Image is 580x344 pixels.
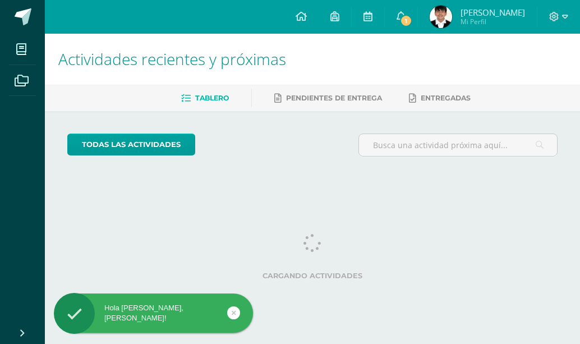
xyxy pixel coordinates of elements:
a: Entregadas [409,89,471,107]
span: Entregadas [421,94,471,102]
span: Pendientes de entrega [286,94,382,102]
span: [PERSON_NAME] [461,7,525,18]
span: Tablero [195,94,229,102]
img: 46f588a5baa69dadd4e3423aeac4e3db.png [430,6,452,28]
label: Cargando actividades [67,272,558,280]
span: 1 [399,15,412,27]
input: Busca una actividad próxima aquí... [359,134,557,156]
a: Tablero [181,89,229,107]
a: Pendientes de entrega [274,89,382,107]
div: Hola [PERSON_NAME], [PERSON_NAME]! [54,303,253,323]
span: Actividades recientes y próximas [58,48,286,70]
span: Mi Perfil [461,17,525,26]
a: todas las Actividades [67,134,195,155]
